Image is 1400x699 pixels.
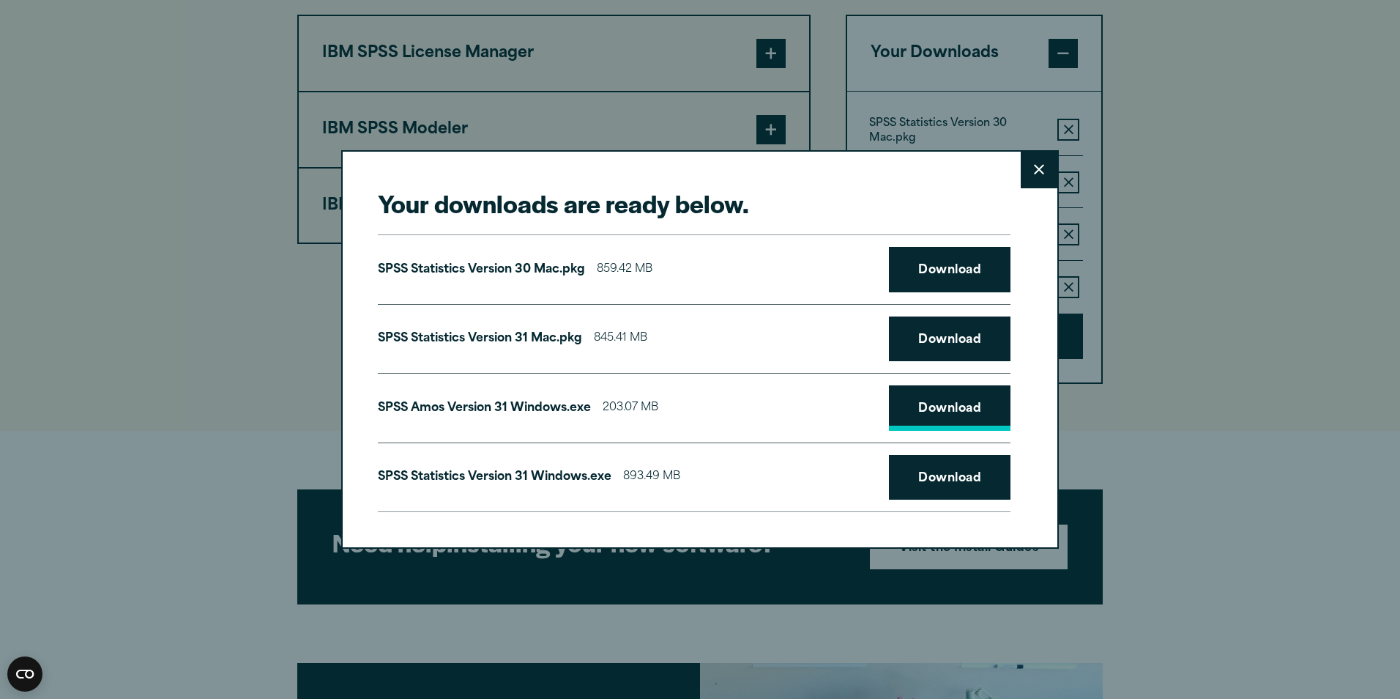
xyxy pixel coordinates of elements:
[889,385,1010,431] a: Download
[378,259,585,281] p: SPSS Statistics Version 30 Mac.pkg
[889,317,1010,362] a: Download
[594,328,647,349] span: 845.41 MB
[603,398,658,419] span: 203.07 MB
[378,187,1010,220] h2: Your downloads are ready below.
[889,455,1010,500] a: Download
[623,467,680,488] span: 893.49 MB
[889,247,1010,292] a: Download
[597,259,652,281] span: 859.42 MB
[378,328,582,349] p: SPSS Statistics Version 31 Mac.pkg
[7,657,42,692] button: Open CMP widget
[378,398,591,419] p: SPSS Amos Version 31 Windows.exe
[378,467,611,488] p: SPSS Statistics Version 31 Windows.exe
